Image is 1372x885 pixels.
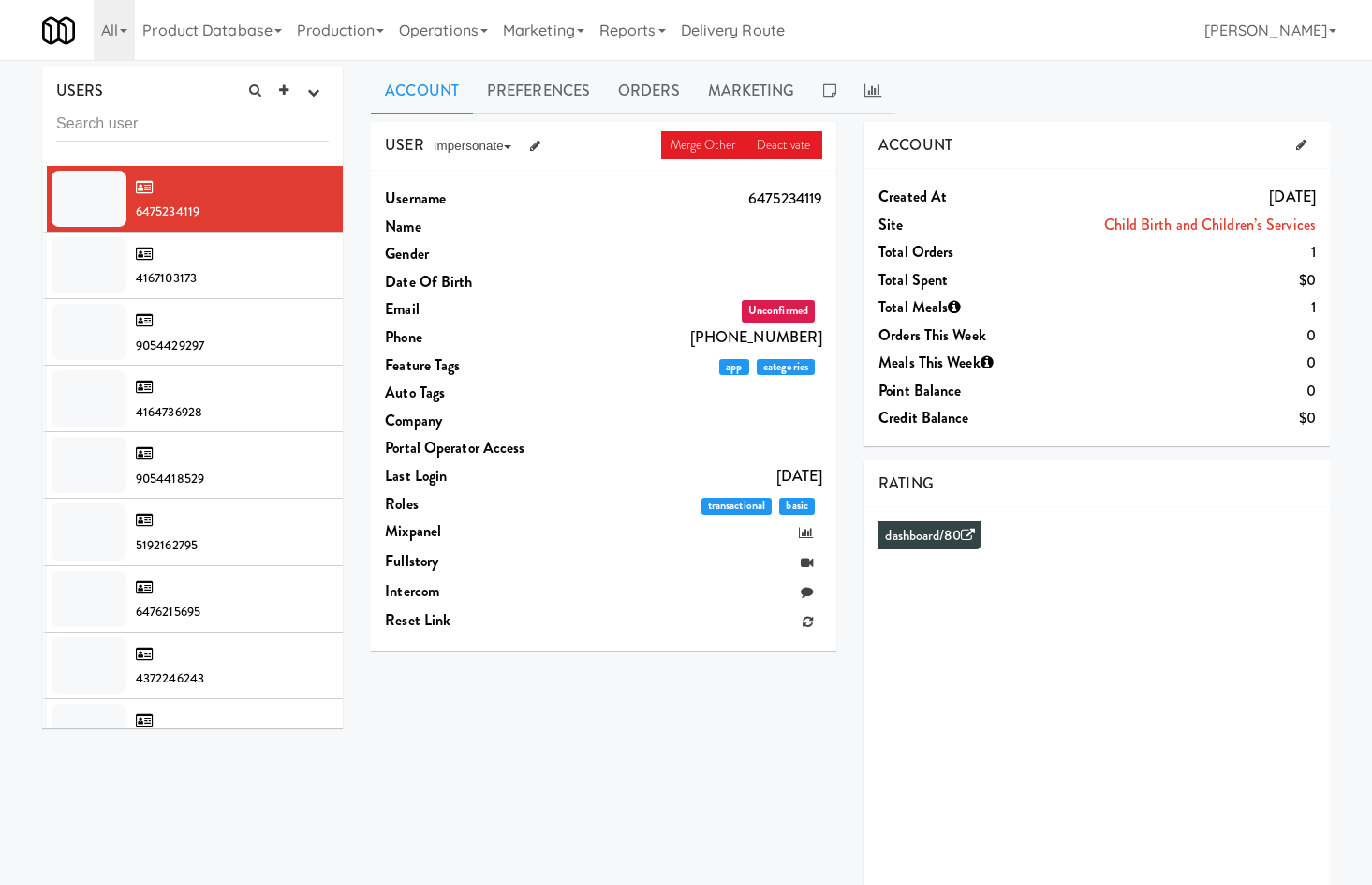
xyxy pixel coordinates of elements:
dt: Mixpanel [385,517,560,546]
dt: Roles [385,490,560,518]
span: USER [385,134,423,156]
span: 6475234119 [136,202,199,220]
span: 6476215695 [136,603,200,621]
dt: Credit Balance [878,404,1054,432]
dd: 1 [1054,238,1316,266]
dd: 0 [1054,322,1316,350]
img: Micromart [42,14,75,47]
span: 9054418529 [136,470,204,487]
dt: Date Of Birth [385,268,560,296]
dd: $0 [1054,404,1316,432]
dt: Portal Operator Access [385,434,560,462]
dd: 1 [1054,293,1316,322]
dt: Meals This Week [878,349,1054,377]
dd: 0 [1054,349,1316,377]
span: 4167103173 [136,269,197,287]
dt: Username [385,185,560,213]
span: USERS [56,80,104,101]
li: 9054418529 [42,432,343,499]
button: Impersonate [424,132,521,160]
dd: 6475234119 [560,185,822,213]
a: Preferences [473,67,604,114]
li: 4372246243 [42,633,343,699]
span: basic [779,498,815,515]
li: 6475234119 [42,166,343,232]
dt: Total Meals [878,293,1054,322]
a: Merge Other [661,131,747,159]
dt: Phone [385,323,560,352]
dt: Created at [878,183,1054,211]
li: 6476215695 [42,566,343,633]
dt: Gender [385,240,560,268]
dt: Fullstory [385,547,560,576]
dt: Last login [385,462,560,490]
a: Marketing [694,67,809,114]
span: categories [757,359,815,376]
span: app [719,359,749,376]
span: ACCOUNT [878,134,952,156]
dt: Company [385,407,560,435]
span: 5192162795 [136,536,198,554]
li: 5192162795 [42,499,343,565]
dd: [PHONE_NUMBER] [560,323,822,352]
span: RATING [878,472,934,494]
span: 9054429297 [136,337,204,354]
dd: 0 [1054,377,1316,405]
dt: Site [878,211,1054,239]
dt: Name [385,213,560,241]
span: 4372246243 [136,669,204,687]
input: Search user [56,107,329,142]
dt: Auto Tags [385,379,560,407]
a: Deactivate [747,131,822,159]
dt: Point Balance [878,377,1054,405]
dd: [DATE] [560,462,822,490]
li: 6478809041 [42,699,343,766]
a: Account [371,67,473,114]
dt: Reset link [385,607,560,635]
span: Unconfirmed [742,300,815,322]
dt: Email [385,295,560,323]
dt: Feature Tags [385,352,560,380]
dt: Orders This Week [878,322,1054,350]
li: 4164736928 [42,366,343,432]
a: Child Birth and Children’s Services [1104,214,1317,235]
dt: Total Orders [878,238,1054,266]
a: dashboard/80 [885,526,974,546]
li: 9054429297 [42,299,343,366]
a: Orders [604,67,694,114]
dt: Intercom [385,577,560,606]
li: 4167103173 [42,232,343,299]
dt: Total Spent [878,266,1054,294]
span: 4164736928 [136,403,202,421]
dd: $0 [1054,266,1316,294]
dd: [DATE] [1054,183,1316,211]
span: transactional [701,498,773,515]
